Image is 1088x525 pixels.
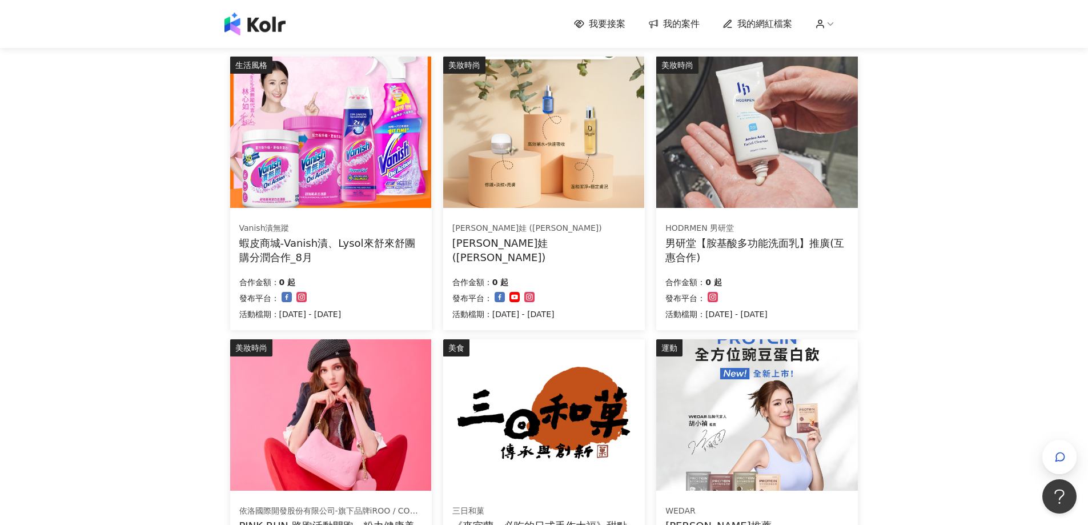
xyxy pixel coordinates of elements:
img: WEDAR薇達 全方位豌豆蛋白飲 [656,339,857,491]
p: 發布平台： [452,291,492,305]
p: 發布平台： [239,291,279,305]
img: 漬無蹤、來舒全系列商品 [230,57,431,208]
div: WEDAR [665,506,848,517]
p: 活動檔期：[DATE] - [DATE] [665,307,768,321]
p: 發布平台： [665,291,705,305]
a: 我要接案 [574,18,625,30]
div: 三日和菓 [452,506,635,517]
div: [PERSON_NAME]娃 ([PERSON_NAME]) [452,223,635,234]
p: 合作金額： [665,275,705,289]
a: 我的案件 [648,18,700,30]
p: 0 起 [492,275,509,289]
img: logo [224,13,286,35]
div: 美妝時尚 [656,57,698,74]
div: 美妝時尚 [230,339,272,356]
div: 依洛國際開發股份有限公司-旗下品牌iROO / COZY PUNCH [239,506,422,517]
div: [PERSON_NAME]娃 ([PERSON_NAME]) [452,236,636,264]
img: Diva 神級修護組合 [443,57,644,208]
img: 三日和菓｜手作大福甜點體驗 × 宜蘭在地散策推薦 [443,339,644,491]
img: 胺基酸多功能洗面乳 [656,57,857,208]
img: 粉力健康美vs繽紛高能量系列服飾+養膚配件 [230,339,431,491]
div: HODRMEN 男研堂 [665,223,848,234]
span: 我的網紅檔案 [737,18,792,30]
span: 我要接案 [589,18,625,30]
p: 0 起 [705,275,722,289]
div: 蝦皮商城-Vanish漬、Lysol來舒來舒團購分潤合作_8月 [239,236,423,264]
div: 美妝時尚 [443,57,485,74]
p: 0 起 [279,275,296,289]
p: 合作金額： [452,275,492,289]
p: 活動檔期：[DATE] - [DATE] [452,307,555,321]
p: 合作金額： [239,275,279,289]
span: 我的案件 [663,18,700,30]
iframe: Help Scout Beacon - Open [1042,479,1077,514]
div: 美食 [443,339,469,356]
div: 男研堂【胺基酸多功能洗面乳】推廣(互惠合作) [665,236,849,264]
div: Vanish漬無蹤 [239,223,422,234]
div: 運動 [656,339,682,356]
p: 活動檔期：[DATE] - [DATE] [239,307,342,321]
div: 生活風格 [230,57,272,74]
a: 我的網紅檔案 [722,18,792,30]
